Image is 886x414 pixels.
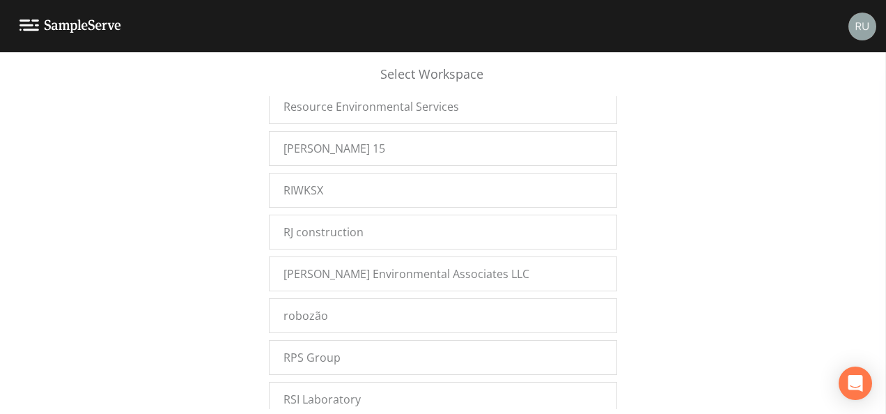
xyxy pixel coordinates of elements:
a: robozão [269,298,617,333]
a: [PERSON_NAME] 15 [269,131,617,166]
span: [PERSON_NAME] 15 [283,140,385,157]
div: Open Intercom Messenger [839,367,872,400]
span: Resource Environmental Services [283,98,459,115]
a: RIWKSX [269,173,617,208]
a: RJ construction [269,215,617,250]
img: logo [20,20,121,33]
span: RJ construction [283,224,364,240]
a: [PERSON_NAME] Environmental Associates LLC [269,256,617,291]
img: a5c06d64ce99e847b6841ccd0307af82 [848,13,876,40]
a: RPS Group [269,340,617,375]
span: RSI Laboratory [283,391,361,408]
span: RPS Group [283,349,341,366]
span: RIWKSX [283,182,323,199]
span: robozão [283,307,328,324]
span: [PERSON_NAME] Environmental Associates LLC [283,266,529,282]
div: Select Workspace [269,65,617,96]
a: Resource Environmental Services [269,89,617,124]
